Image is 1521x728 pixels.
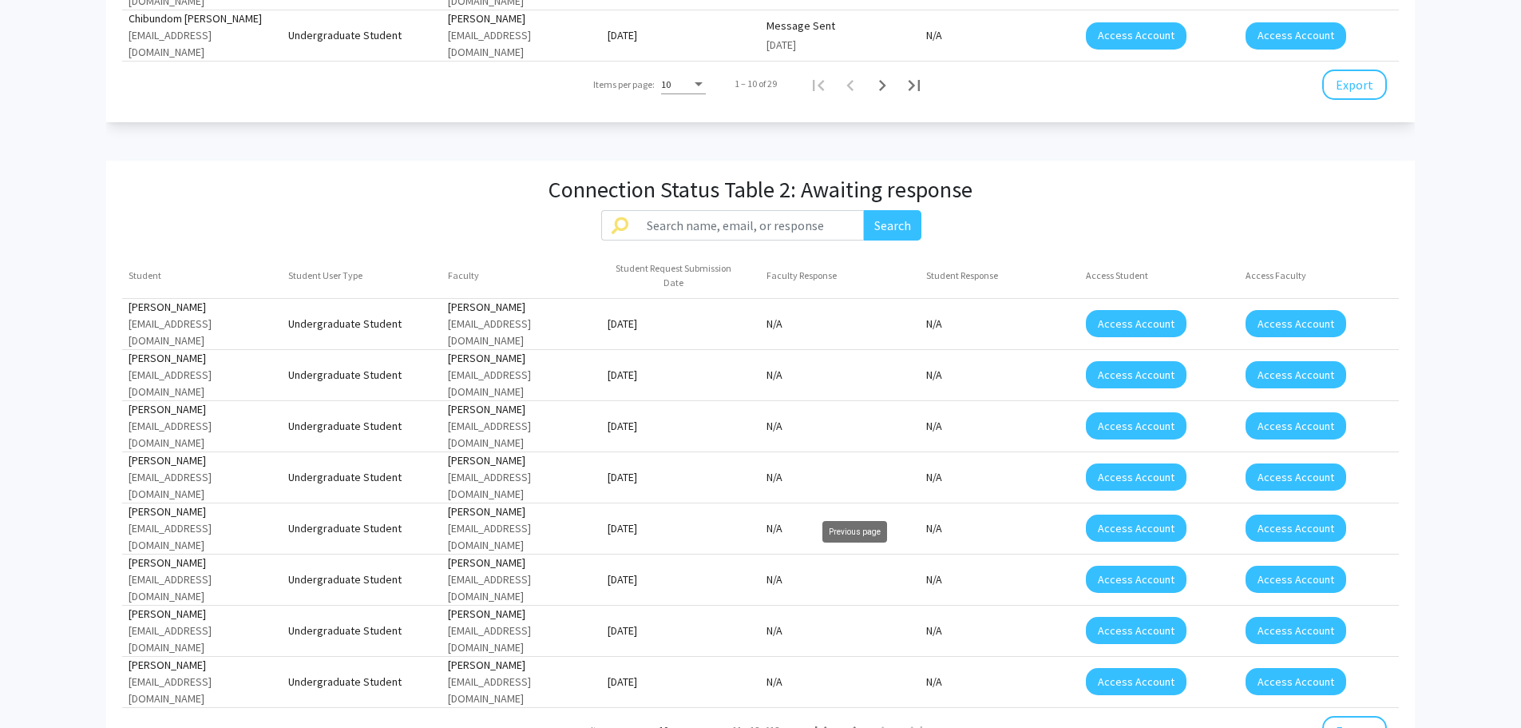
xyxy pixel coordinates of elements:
[760,560,920,599] mat-cell: N/A
[920,458,1079,496] mat-cell: N/A
[1322,70,1387,100] button: Export
[129,452,275,469] div: [PERSON_NAME]
[282,509,442,547] mat-cell: Undergraduate Student
[448,623,595,656] div: [EMAIL_ADDRESS][DOMAIN_NAME]
[129,674,275,707] div: [EMAIL_ADDRESS][DOMAIN_NAME]
[926,269,1012,283] div: Student Response
[129,571,275,605] div: [EMAIL_ADDRESS][DOMAIN_NAME]
[760,509,920,547] mat-cell: N/A
[288,269,362,283] div: Student User Type
[282,458,442,496] mat-cell: Undergraduate Student
[760,407,920,445] mat-cell: N/A
[802,68,834,100] button: First page
[601,458,761,496] mat-cell: [DATE]
[920,356,1079,394] mat-cell: N/A
[866,68,898,100] button: Next page
[448,520,595,554] div: [EMAIL_ADDRESS][DOMAIN_NAME]
[760,458,920,496] mat-cell: N/A
[920,611,1079,650] mat-cell: N/A
[608,261,740,290] div: Student Request Submission Date
[1086,310,1186,337] button: Access Account
[926,269,998,283] div: Student Response
[637,210,864,241] input: Search name, email, or response
[822,521,887,543] div: Previous page
[1246,361,1346,388] button: Access Account
[1246,463,1346,491] button: Access Account
[1246,668,1346,695] button: Access Account
[920,560,1079,599] mat-cell: N/A
[661,78,671,90] span: 10
[1086,22,1186,50] button: Access Account
[448,452,595,469] div: [PERSON_NAME]
[129,367,275,400] div: [EMAIL_ADDRESS][DOMAIN_NAME]
[129,10,275,27] div: Chibundom [PERSON_NAME]
[282,662,442,701] mat-cell: Undergraduate Student
[129,401,275,418] div: [PERSON_NAME]
[448,503,595,520] div: [PERSON_NAME]
[1246,310,1346,337] button: Access Account
[1086,566,1186,593] button: Access Account
[766,269,851,283] div: Faculty Response
[766,18,913,34] div: Message Sent
[282,560,442,599] mat-cell: Undergraduate Student
[282,356,442,394] mat-cell: Undergraduate Student
[760,356,920,394] mat-cell: N/A
[735,77,777,91] div: 1 – 10 of 29
[448,555,595,571] div: [PERSON_NAME]
[129,503,275,520] div: [PERSON_NAME]
[864,210,921,241] button: Search
[448,469,595,503] div: [EMAIL_ADDRESS][DOMAIN_NAME]
[601,509,761,547] mat-cell: [DATE]
[1086,668,1186,695] button: Access Account
[601,560,761,599] mat-cell: [DATE]
[129,520,275,554] div: [EMAIL_ADDRESS][DOMAIN_NAME]
[608,261,755,290] div: Student Request Submission Date
[1086,515,1186,542] button: Access Account
[1079,253,1239,298] mat-header-cell: Access Student
[760,611,920,650] mat-cell: N/A
[920,17,1079,55] mat-cell: N/A
[448,657,595,674] div: [PERSON_NAME]
[448,571,595,605] div: [EMAIL_ADDRESS][DOMAIN_NAME]
[448,401,595,418] div: [PERSON_NAME]
[448,269,479,283] div: Faculty
[1246,515,1346,542] button: Access Account
[448,350,595,367] div: [PERSON_NAME]
[601,17,761,55] mat-cell: [DATE]
[1246,412,1346,440] button: Access Account
[448,299,595,316] div: [PERSON_NAME]
[601,304,761,343] mat-cell: [DATE]
[549,177,972,204] h3: Connection Status Table 2: Awaiting response
[282,17,442,55] mat-cell: Undergraduate Student
[129,299,275,316] div: [PERSON_NAME]
[448,10,595,27] div: [PERSON_NAME]
[448,269,493,283] div: Faculty
[920,407,1079,445] mat-cell: N/A
[898,68,930,100] button: Last page
[282,304,442,343] mat-cell: Undergraduate Student
[282,407,442,445] mat-cell: Undergraduate Student
[129,606,275,623] div: [PERSON_NAME]
[1246,617,1346,644] button: Access Account
[920,509,1079,547] mat-cell: N/A
[448,418,595,452] div: [EMAIL_ADDRESS][DOMAIN_NAME]
[920,304,1079,343] mat-cell: N/A
[1246,22,1346,50] button: Access Account
[593,78,655,92] div: Items per page:
[834,68,866,100] button: Previous page
[129,623,275,656] div: [EMAIL_ADDRESS][DOMAIN_NAME]
[1246,566,1346,593] button: Access Account
[661,79,706,91] mat-select: Items per page:
[766,269,837,283] div: Faculty Response
[1086,617,1186,644] button: Access Account
[282,611,442,650] mat-cell: Undergraduate Student
[129,555,275,571] div: [PERSON_NAME]
[601,356,761,394] mat-cell: [DATE]
[448,606,595,623] div: [PERSON_NAME]
[129,469,275,503] div: [EMAIL_ADDRESS][DOMAIN_NAME]
[1086,463,1186,491] button: Access Account
[601,662,761,701] mat-cell: [DATE]
[448,27,595,61] div: [EMAIL_ADDRESS][DOMAIN_NAME]
[129,657,275,674] div: [PERSON_NAME]
[129,350,275,367] div: [PERSON_NAME]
